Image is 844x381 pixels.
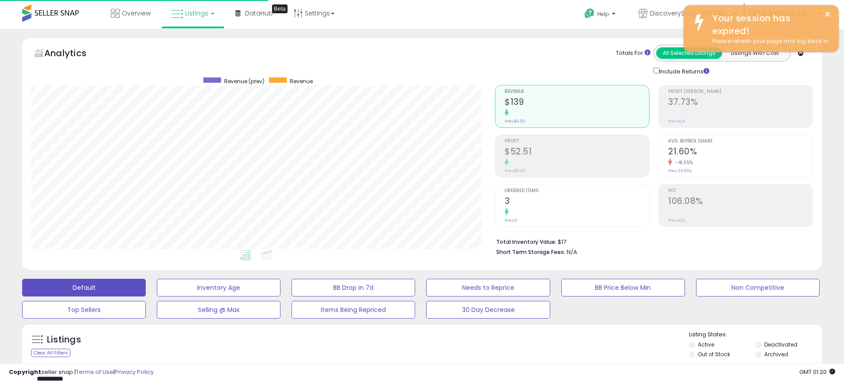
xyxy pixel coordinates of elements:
[668,97,813,109] h2: 37.73%
[505,89,649,94] span: Revenue
[426,279,550,296] button: Needs to Reprice
[764,341,797,348] label: Deactivated
[115,368,154,376] a: Privacy Policy
[647,66,720,76] div: Include Returns
[696,279,820,296] button: Non Competitive
[292,279,415,296] button: BB Drop in 7d
[122,9,151,18] span: Overview
[824,9,831,20] button: ×
[668,119,685,124] small: Prev: N/A
[292,301,415,319] button: Items Being Repriced
[496,236,806,246] li: $17
[9,368,41,376] strong: Copyright
[706,37,832,46] div: Please refresh your page and log back in
[668,146,813,158] h2: 21.60%
[698,341,714,348] label: Active
[698,350,730,358] label: Out of Stock
[597,10,609,18] span: Help
[505,168,525,173] small: Prev: $0.00
[616,49,650,58] div: Totals For
[505,119,525,124] small: Prev: $0.00
[224,77,264,85] span: Revenue (prev)
[722,47,788,59] button: Listings With Cost
[31,349,70,357] div: Clear All Filters
[505,196,649,208] h2: 3
[689,331,822,339] p: Listing States:
[668,196,813,208] h2: 106.08%
[76,368,113,376] a: Terms of Use
[426,301,550,319] button: 30 Day Decrease
[157,301,280,319] button: Selling @ Max
[505,146,649,158] h2: $52.51
[505,218,517,223] small: Prev: 0
[22,301,146,319] button: Top Sellers
[799,368,835,376] span: 2025-08-11 01:20 GMT
[656,47,722,59] button: All Selected Listings
[706,12,832,37] div: Your session has expired!
[668,218,685,223] small: Prev: N/A
[577,1,624,29] a: Help
[272,4,288,13] div: Tooltip anchor
[668,139,813,144] span: Avg. Buybox Share
[245,9,273,18] span: DataHub
[505,139,649,144] span: Profit
[650,9,730,18] span: DiscoveryShop [GEOGRAPHIC_DATA]
[47,334,81,346] h5: Listings
[505,189,649,193] span: Ordered Items
[584,8,595,19] i: Get Help
[185,9,208,18] span: Listings
[496,238,556,246] b: Total Inventory Value:
[668,168,692,173] small: Prev: 36.83%
[496,248,565,256] b: Short Term Storage Fees:
[290,77,313,85] span: Revenue
[561,279,685,296] button: BB Price Below Min
[157,279,280,296] button: Inventory Age
[672,159,693,166] small: -41.35%
[22,279,146,296] button: Default
[668,189,813,193] span: ROI
[44,47,104,62] h5: Analytics
[9,368,154,377] div: seller snap | |
[764,350,788,358] label: Archived
[668,89,813,94] span: Profit [PERSON_NAME]
[567,248,577,256] span: N/A
[505,97,649,109] h2: $139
